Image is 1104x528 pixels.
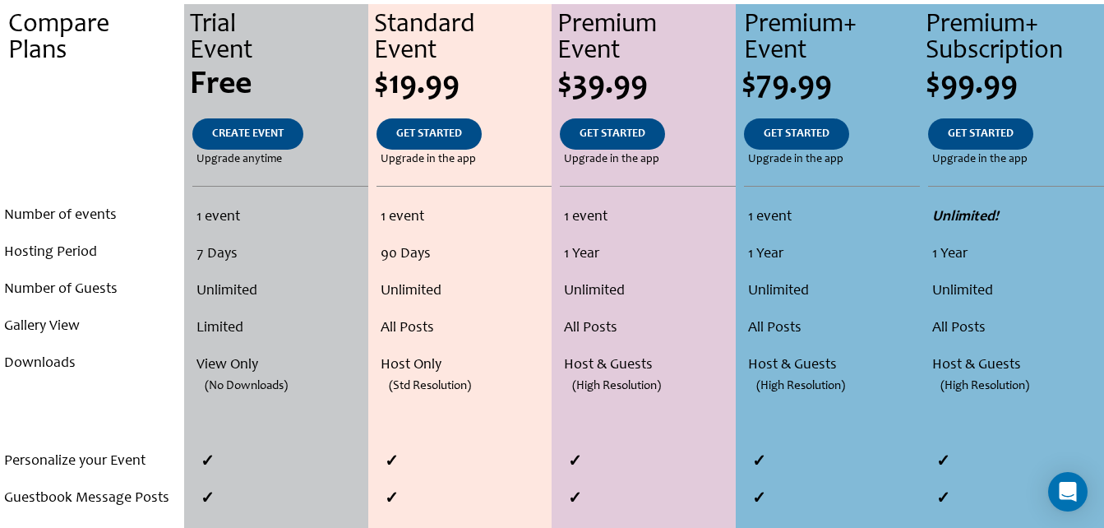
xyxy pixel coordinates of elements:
[90,154,94,165] span: .
[948,128,1014,140] span: GET STARTED
[4,345,180,382] li: Downloads
[564,310,732,347] li: All Posts
[748,236,916,273] li: 1 Year
[557,69,736,102] div: $39.99
[932,236,1100,273] li: 1 Year
[744,12,920,65] div: Premium+ Event
[932,347,1100,384] li: Host & Guests
[926,12,1104,65] div: Premium+ Subscription
[192,118,303,150] a: CREATE EVENT
[748,310,916,347] li: All Posts
[764,128,829,140] span: GET STARTED
[932,310,1100,347] li: All Posts
[940,368,1029,405] span: (High Resolution)
[381,310,548,347] li: All Posts
[564,273,732,310] li: Unlimited
[928,118,1033,150] a: GET STARTED
[557,12,736,65] div: Premium Event
[196,199,363,236] li: 1 event
[932,150,1028,169] span: Upgrade in the app
[88,69,96,102] span: .
[748,199,916,236] li: 1 event
[564,347,732,384] li: Host & Guests
[196,310,363,347] li: Limited
[8,12,184,65] div: Compare Plans
[376,118,482,150] a: GET STARTED
[741,69,920,102] div: $79.99
[1048,472,1088,512] div: Open Intercom Messenger
[564,150,659,169] span: Upgrade in the app
[4,480,180,517] li: Guestbook Message Posts
[4,197,180,234] li: Number of events
[196,150,282,169] span: Upgrade anytime
[196,347,363,384] li: View Only
[381,236,548,273] li: 90 Days
[4,234,180,271] li: Hosting Period
[381,150,476,169] span: Upgrade in the app
[932,273,1100,310] li: Unlimited
[381,199,548,236] li: 1 event
[90,128,94,140] span: .
[381,347,548,384] li: Host Only
[196,273,363,310] li: Unlimited
[744,118,849,150] a: GET STARTED
[190,12,368,65] div: Trial Event
[205,368,288,405] span: (No Downloads)
[212,128,284,140] span: CREATE EVENT
[396,128,462,140] span: GET STARTED
[560,118,665,150] a: GET STARTED
[748,347,916,384] li: Host & Guests
[564,199,732,236] li: 1 event
[572,368,661,405] span: (High Resolution)
[748,273,916,310] li: Unlimited
[374,12,552,65] div: Standard Event
[932,210,999,225] strong: Unlimited!
[580,128,645,140] span: GET STARTED
[564,236,732,273] li: 1 Year
[71,118,113,150] a: .
[4,271,180,308] li: Number of Guests
[756,368,845,405] span: (High Resolution)
[748,150,843,169] span: Upgrade in the app
[4,443,180,480] li: Personalize your Event
[381,273,548,310] li: Unlimited
[4,308,180,345] li: Gallery View
[389,368,471,405] span: (Std Resolution)
[190,69,368,102] div: Free
[374,69,552,102] div: $19.99
[196,236,363,273] li: 7 Days
[926,69,1104,102] div: $99.99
